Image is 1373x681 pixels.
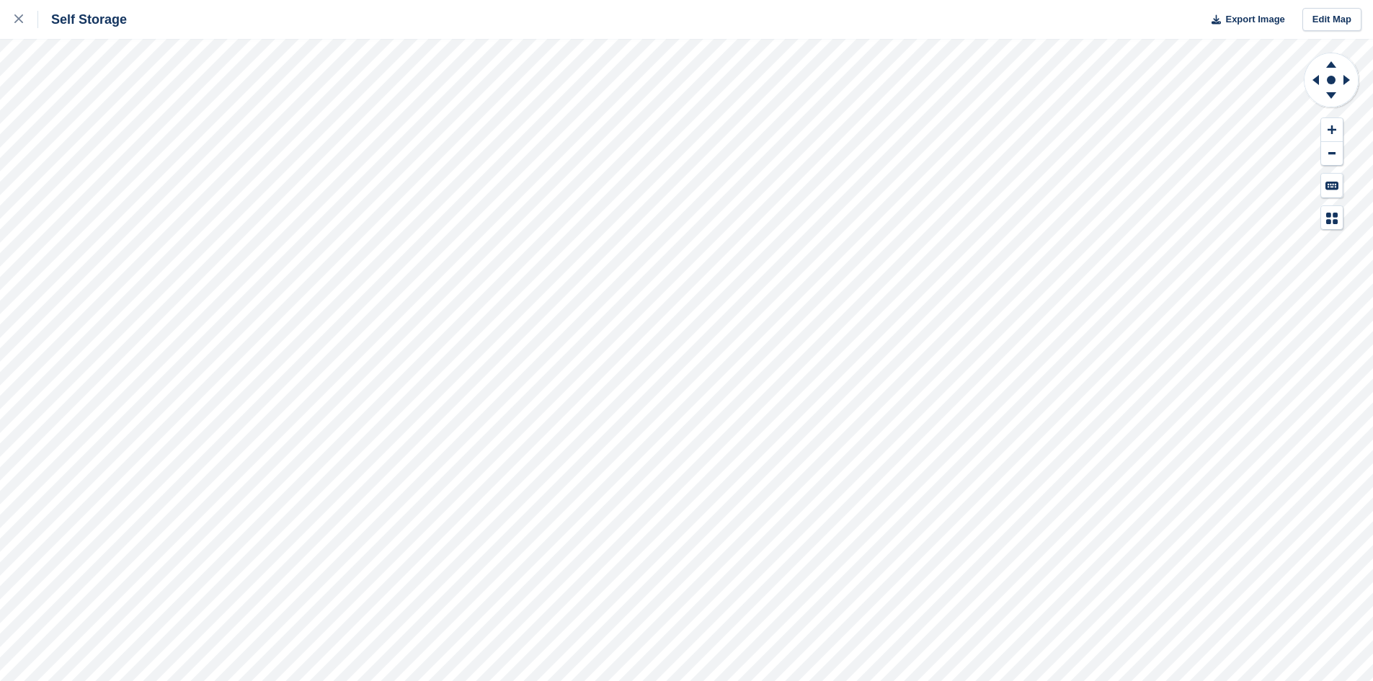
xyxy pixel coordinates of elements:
a: Edit Map [1302,8,1361,32]
div: Self Storage [38,11,127,28]
button: Export Image [1203,8,1285,32]
button: Zoom In [1321,118,1343,142]
span: Export Image [1225,12,1284,27]
button: Map Legend [1321,206,1343,230]
button: Keyboard Shortcuts [1321,174,1343,197]
button: Zoom Out [1321,142,1343,166]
